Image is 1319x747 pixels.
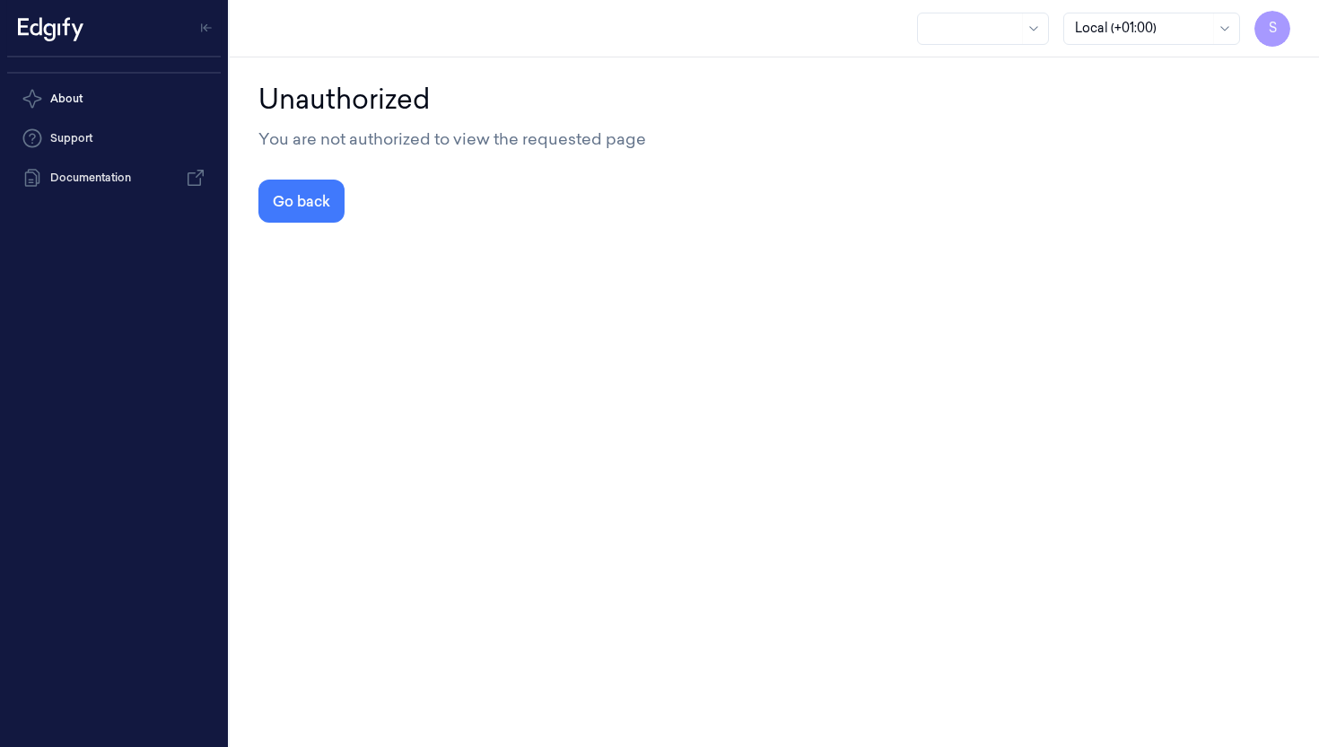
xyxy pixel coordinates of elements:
a: Documentation [7,160,221,196]
button: Toggle Navigation [192,13,221,42]
button: Go back [258,180,345,223]
a: Support [7,120,221,156]
div: You are not authorized to view the requested page [258,127,1290,151]
button: About [7,81,221,117]
div: Unauthorized [258,79,1290,119]
button: S [1254,11,1290,47]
